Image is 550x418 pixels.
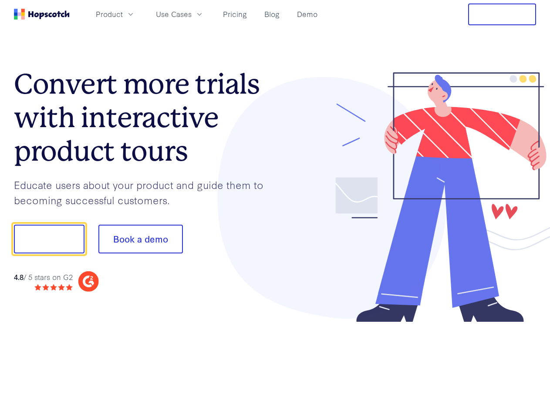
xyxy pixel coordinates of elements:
a: Home [14,9,70,20]
button: Free Trial [468,3,536,25]
button: Use Cases [151,7,209,21]
button: Book a demo [98,225,183,253]
a: Demo [294,7,321,21]
span: Product [96,9,123,20]
div: / 5 stars on G2 [14,272,73,283]
span: Use Cases [156,9,192,20]
button: Show me! [14,225,84,253]
p: Educate users about your product and guide them to becoming successful customers. [14,177,275,207]
h1: Convert more trials with interactive product tours [14,67,275,168]
a: Blog [261,7,283,21]
strong: 4.8 [14,272,24,282]
a: Pricing [219,7,250,21]
button: Product [91,7,140,21]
